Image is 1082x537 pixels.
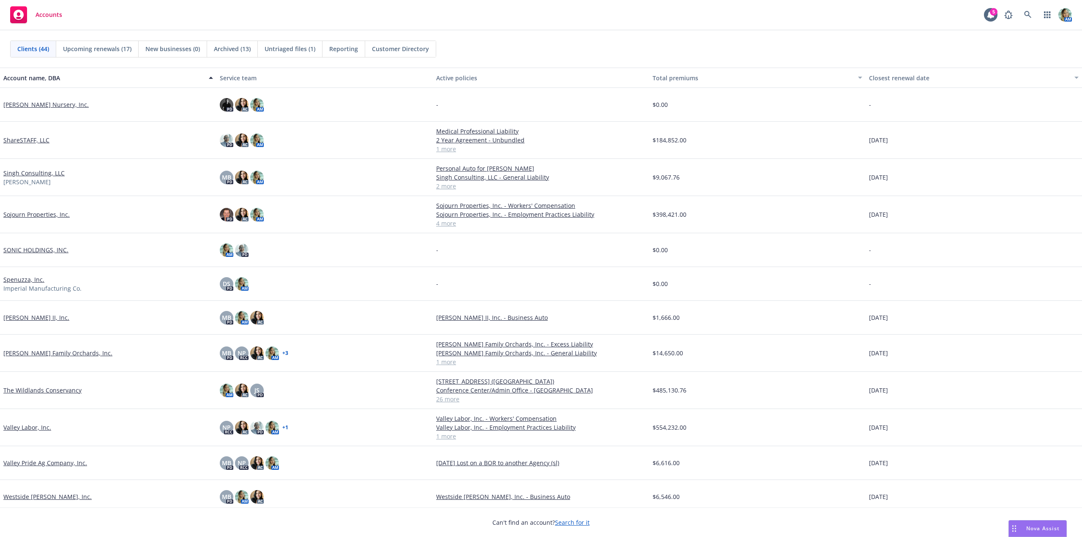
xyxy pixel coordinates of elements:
[222,492,231,501] span: MB
[220,74,429,82] div: Service team
[235,134,249,147] img: photo
[3,284,82,293] span: Imperial Manufacturing Co.
[990,8,997,16] div: 5
[869,210,888,219] span: [DATE]
[36,11,62,18] span: Accounts
[653,423,686,432] span: $554,232.00
[436,458,646,467] a: [DATE] Lost on a BOR to another Agency (sl)
[869,136,888,144] span: [DATE]
[145,44,200,53] span: New businesses (0)
[250,421,264,434] img: photo
[436,245,438,254] span: -
[869,349,888,357] span: [DATE]
[282,425,288,430] a: + 1
[653,74,853,82] div: Total premiums
[653,386,686,395] span: $485,130.76
[222,173,231,182] span: MB
[3,313,69,322] a: [PERSON_NAME] II, Inc.
[250,456,264,470] img: photo
[250,134,264,147] img: photo
[235,171,249,184] img: photo
[222,423,231,432] span: NP
[220,208,233,221] img: photo
[7,3,66,27] a: Accounts
[3,349,112,357] a: [PERSON_NAME] Family Orchards, Inc.
[220,98,233,112] img: photo
[235,208,249,221] img: photo
[649,68,866,88] button: Total premiums
[436,210,646,219] a: Sojourn Properties, Inc. - Employment Practices Liability
[250,98,264,112] img: photo
[653,458,680,467] span: $6,616.00
[653,245,668,254] span: $0.00
[250,171,264,184] img: photo
[216,68,433,88] button: Service team
[63,44,131,53] span: Upcoming renewals (17)
[869,423,888,432] span: [DATE]
[223,279,230,288] span: DS
[238,458,246,467] span: NP
[869,458,888,467] span: [DATE]
[3,275,44,284] a: Spenuzza, Inc.
[250,490,264,504] img: photo
[436,340,646,349] a: [PERSON_NAME] Family Orchards, Inc. - Excess Liability
[653,173,680,182] span: $9,067.76
[1009,521,1019,537] div: Drag to move
[3,492,92,501] a: Westside [PERSON_NAME], Inc.
[1039,6,1056,23] a: Switch app
[436,492,646,501] a: Westside [PERSON_NAME], Inc. - Business Auto
[869,492,888,501] span: [DATE]
[869,313,888,322] span: [DATE]
[433,68,649,88] button: Active policies
[653,136,686,144] span: $184,852.00
[3,386,82,395] a: The Wildlands Conservancy
[3,210,70,219] a: Sojourn Properties, Inc.
[869,100,871,109] span: -
[235,384,249,397] img: photo
[436,414,646,423] a: Valley Labor, Inc. - Workers' Compensation
[436,313,646,322] a: [PERSON_NAME] II, Inc. - Business Auto
[436,144,646,153] a: 1 more
[436,74,646,82] div: Active policies
[866,68,1082,88] button: Closest renewal date
[282,351,288,356] a: + 3
[653,210,686,219] span: $398,421.00
[17,44,49,53] span: Clients (44)
[436,395,646,403] a: 26 more
[436,136,646,144] a: 2 Year Agreement - Unbundled
[869,386,888,395] span: [DATE]
[436,127,646,136] a: Medical Professional Liability
[3,136,49,144] a: ShareSTAFF, LLC
[220,384,233,397] img: photo
[1000,6,1017,23] a: Report a Bug
[869,173,888,182] span: [DATE]
[238,349,246,357] span: NP
[436,219,646,228] a: 4 more
[235,98,249,112] img: photo
[869,74,1069,82] div: Closest renewal date
[3,100,89,109] a: [PERSON_NAME] Nursery, Inc.
[3,74,204,82] div: Account name, DBA
[3,245,68,254] a: SONIC HOLDINGS, INC.
[3,169,65,177] a: Singh Consulting, LLC
[3,458,87,467] a: Valley Pride Ag Company, Inc.
[436,432,646,441] a: 1 more
[265,346,279,360] img: photo
[436,182,646,191] a: 2 more
[235,490,249,504] img: photo
[220,134,233,147] img: photo
[492,518,590,527] span: Can't find an account?
[555,518,590,526] a: Search for it
[250,311,264,324] img: photo
[254,386,260,395] span: JS
[436,423,646,432] a: Valley Labor, Inc. - Employment Practices Liability
[436,173,646,182] a: Singh Consulting, LLC - General Liability
[235,277,249,291] img: photo
[222,313,231,322] span: MB
[436,279,438,288] span: -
